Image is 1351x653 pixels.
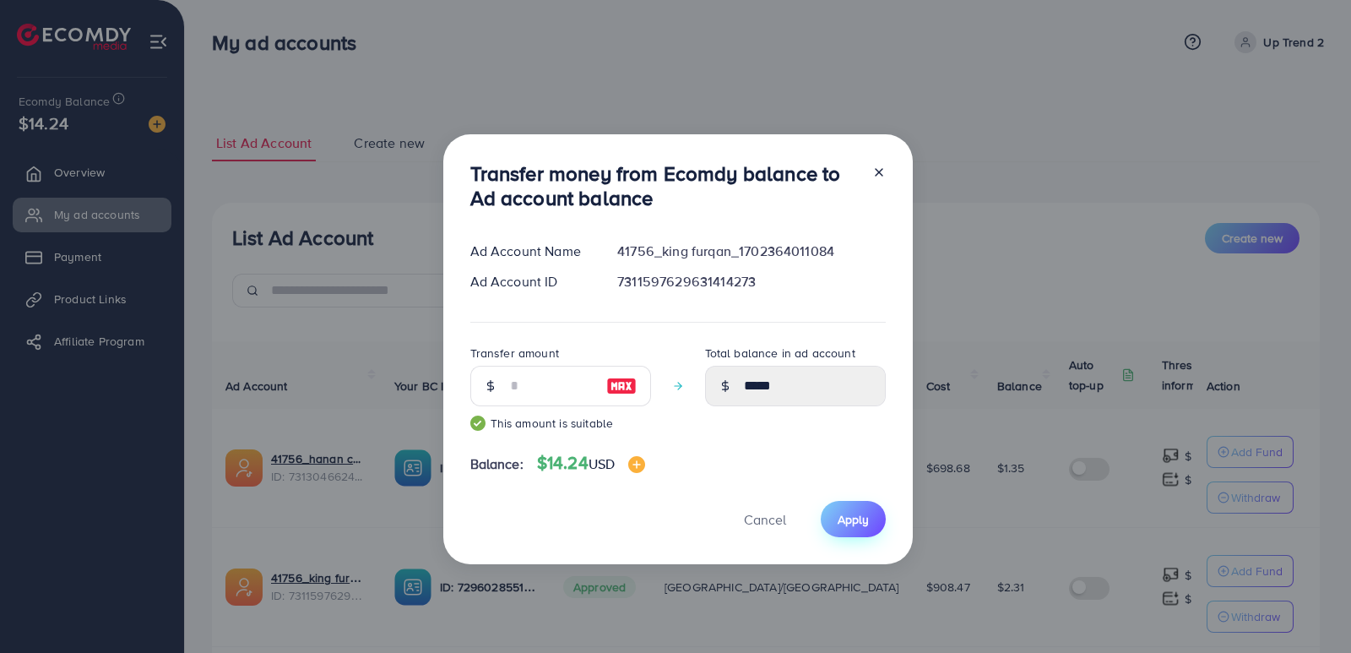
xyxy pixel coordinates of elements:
[537,453,645,474] h4: $14.24
[457,242,605,261] div: Ad Account Name
[1279,577,1338,640] iframe: Chat
[457,272,605,291] div: Ad Account ID
[604,272,898,291] div: 7311597629631414273
[606,376,637,396] img: image
[744,510,786,529] span: Cancel
[470,454,524,474] span: Balance:
[470,416,486,431] img: guide
[470,161,859,210] h3: Transfer money from Ecomdy balance to Ad account balance
[470,415,651,432] small: This amount is suitable
[470,345,559,362] label: Transfer amount
[821,501,886,537] button: Apply
[604,242,898,261] div: 41756_king furqan_1702364011084
[628,456,645,473] img: image
[589,454,615,473] span: USD
[838,511,869,528] span: Apply
[723,501,807,537] button: Cancel
[705,345,855,362] label: Total balance in ad account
